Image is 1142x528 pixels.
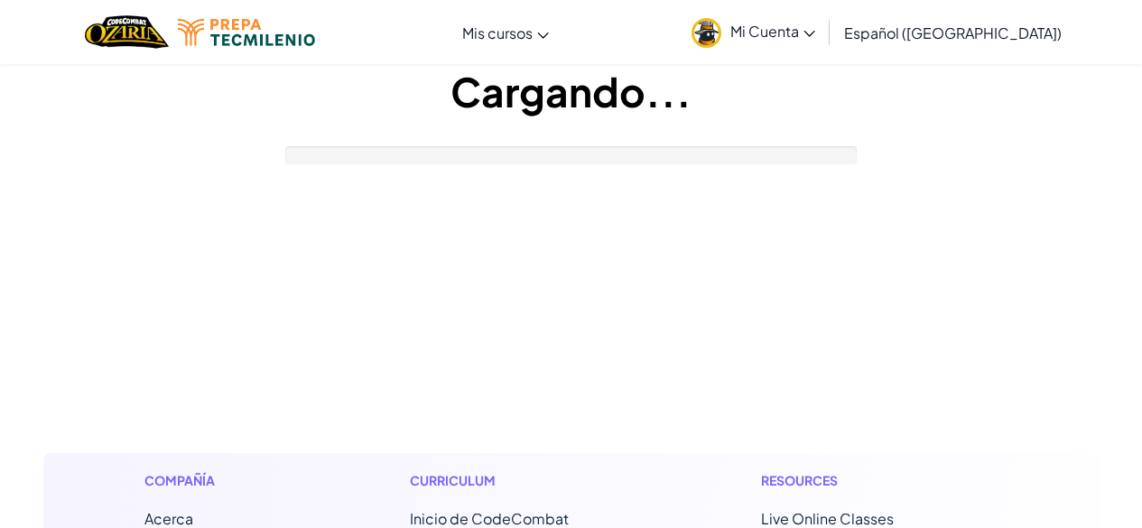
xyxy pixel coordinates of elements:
a: Español ([GEOGRAPHIC_DATA]) [835,8,1071,57]
img: avatar [692,18,721,48]
a: Mis cursos [453,8,558,57]
span: Español ([GEOGRAPHIC_DATA]) [844,23,1062,42]
span: Inicio de CodeCombat [410,509,569,528]
span: Mis cursos [462,23,533,42]
h1: Curriculum [410,471,647,490]
img: Home [85,14,169,51]
h1: Compañía [144,471,295,490]
a: Live Online Classes [761,509,894,528]
a: Mi Cuenta [682,4,824,60]
a: Ozaria by CodeCombat logo [85,14,169,51]
h1: Resources [761,471,998,490]
span: Mi Cuenta [730,22,815,41]
img: Tecmilenio logo [178,19,315,46]
a: Acerca [144,509,193,528]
